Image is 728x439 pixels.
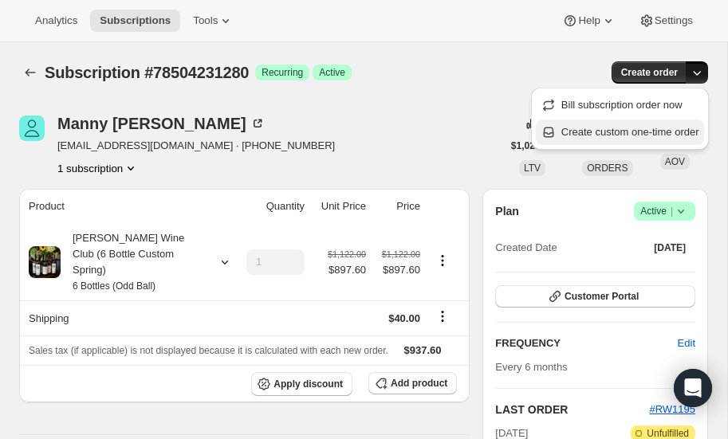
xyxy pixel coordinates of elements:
[328,249,366,259] small: $1,122.00
[495,285,695,308] button: Customer Portal
[629,10,702,32] button: Settings
[73,280,155,292] small: 6 Bottles (Odd Ball)
[100,14,171,27] span: Subscriptions
[553,10,625,32] button: Help
[26,10,87,32] button: Analytics
[328,262,366,278] span: $897.60
[368,372,457,394] button: Add product
[565,290,639,303] span: Customer Portal
[561,99,683,111] span: Bill subscription order now
[19,116,45,141] span: Manny Randazzo
[578,14,600,27] span: Help
[35,14,77,27] span: Analytics
[45,64,249,81] span: Subscription #78504231280
[404,344,442,356] span: $937.60
[19,189,233,224] th: Product
[262,66,303,79] span: Recurring
[319,66,345,79] span: Active
[495,402,649,417] h2: LAST ORDER
[382,249,420,259] small: $1,122.00
[273,378,343,390] span: Apply discount
[19,61,41,84] button: Subscriptions
[495,203,519,219] h2: Plan
[29,345,388,356] span: Sales tax (if applicable) is not displayed because it is calculated with each new order.
[57,138,335,154] span: [EMAIL_ADDRESS][DOMAIN_NAME] · [PHONE_NUMBER]
[561,126,699,138] span: Create custom one-time order
[371,189,425,224] th: Price
[19,300,233,335] th: Shipping
[621,66,678,79] span: Create order
[57,116,266,131] div: Manny [PERSON_NAME]
[233,189,309,224] th: Quantity
[678,335,695,351] span: Edit
[524,163,541,174] span: LTV
[391,377,447,390] span: Add product
[495,335,677,351] h2: FREQUENCY
[430,308,455,325] button: Shipping actions
[640,203,689,219] span: Active
[183,10,243,32] button: Tools
[587,163,628,174] span: ORDERS
[193,14,218,27] span: Tools
[644,237,695,259] button: [DATE]
[649,403,695,415] a: #RW1195
[90,10,180,32] button: Subscriptions
[376,262,420,278] span: $897.60
[612,61,687,84] button: Create order
[668,331,705,356] button: Edit
[511,139,553,152] span: $1,029.02
[29,246,61,278] img: product img
[430,252,455,269] button: Product actions
[649,402,695,417] button: #RW1195
[502,135,563,157] button: $1,029.02
[654,241,686,254] span: [DATE]
[655,14,693,27] span: Settings
[671,205,673,218] span: |
[57,160,139,176] button: Product actions
[495,361,567,373] span: Every 6 months
[495,240,557,256] span: Created Date
[251,372,352,396] button: Apply discount
[388,312,420,324] span: $40.00
[61,230,204,294] div: [PERSON_NAME] Wine Club (6 Bottle Custom Spring)
[309,189,371,224] th: Unit Price
[674,369,712,407] div: Open Intercom Messenger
